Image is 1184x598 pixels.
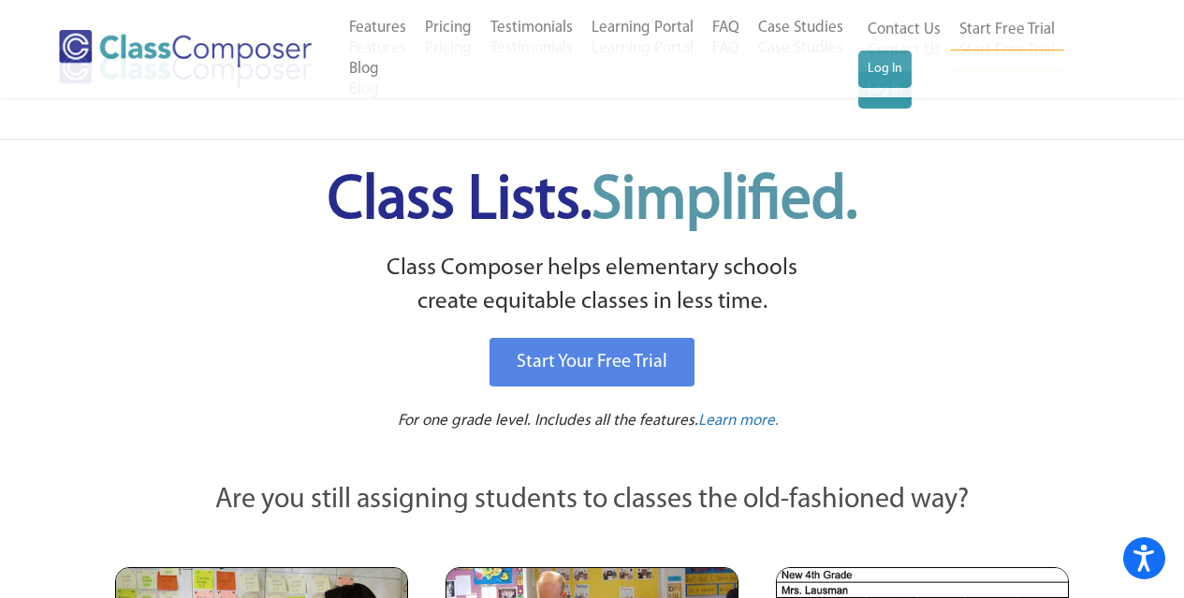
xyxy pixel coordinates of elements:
span: For one grade level. Includes all the features. [398,413,698,429]
a: FAQ [703,7,749,49]
span: Learn more. [698,413,779,429]
span: Start Your Free Trial [517,353,667,372]
img: Class Composer [59,30,312,67]
a: Blog [340,49,388,90]
a: Learning Portal [582,7,703,49]
p: Class Composer helps elementary schools create equitable classes in less time. [112,252,1073,320]
span: Simplified. [592,171,857,232]
a: Log In [858,51,912,88]
a: Testimonials [481,7,582,49]
a: Contact Us [858,9,950,51]
p: Are you still assigning students to classes the old-fashioned way? [115,480,1070,521]
a: Pricing [416,7,481,49]
a: Learn more. [698,410,779,433]
span: Class Lists. [328,171,857,232]
a: Start Your Free Trial [490,338,694,387]
a: Case Studies [749,7,853,49]
nav: Header Menu [340,7,858,90]
a: Start Free Trial [950,9,1064,51]
a: Features [340,7,416,49]
nav: Header Menu [858,9,1111,88]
